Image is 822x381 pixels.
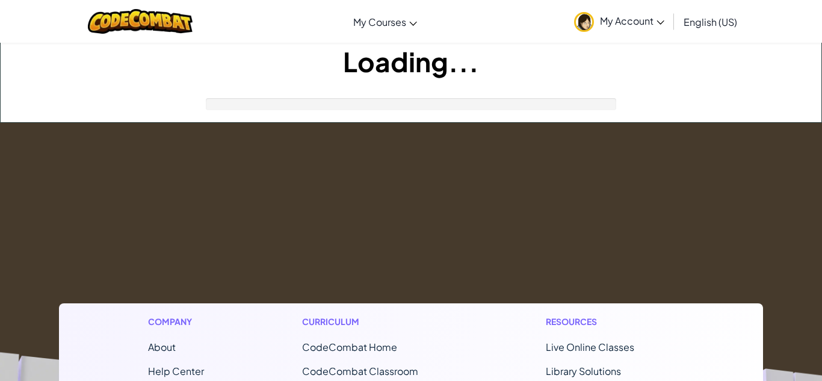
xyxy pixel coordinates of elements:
[347,5,423,38] a: My Courses
[148,341,176,353] a: About
[148,315,204,328] h1: Company
[302,341,397,353] span: CodeCombat Home
[302,365,418,377] a: CodeCombat Classroom
[353,16,406,28] span: My Courses
[600,14,664,27] span: My Account
[1,43,821,80] h1: Loading...
[546,315,674,328] h1: Resources
[546,365,621,377] a: Library Solutions
[546,341,634,353] a: Live Online Classes
[684,16,737,28] span: English (US)
[88,9,193,34] img: CodeCombat logo
[568,2,670,40] a: My Account
[574,12,594,32] img: avatar
[148,365,204,377] a: Help Center
[678,5,743,38] a: English (US)
[302,315,448,328] h1: Curriculum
